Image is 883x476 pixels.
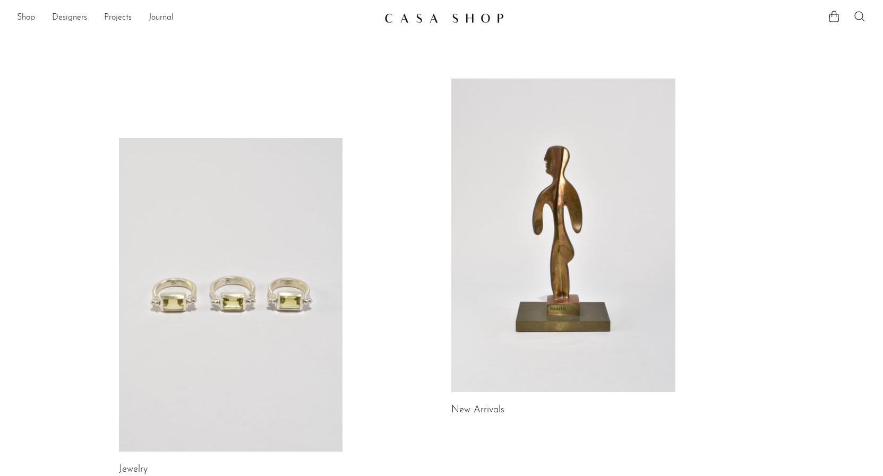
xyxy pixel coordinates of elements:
[451,405,504,415] a: New Arrivals
[52,11,87,25] a: Designers
[119,465,148,474] a: Jewelry
[17,11,35,25] a: Shop
[17,9,376,27] nav: Desktop navigation
[149,11,174,25] a: Journal
[17,9,376,27] ul: NEW HEADER MENU
[104,11,132,25] a: Projects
